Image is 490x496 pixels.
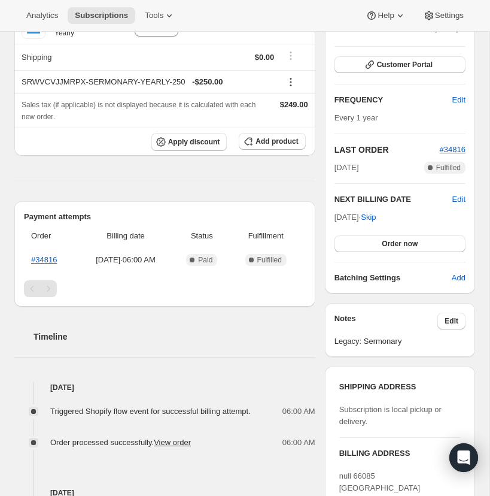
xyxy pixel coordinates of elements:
[75,11,128,20] span: Subscriptions
[282,437,315,449] span: 06:00 AM
[382,239,418,249] span: Order now
[138,7,182,24] button: Tools
[154,438,191,447] a: View order
[436,163,461,173] span: Fulfilled
[145,11,163,20] span: Tools
[50,438,191,447] span: Order processed successfully.
[281,49,300,62] button: Shipping actions
[440,144,465,156] button: #34816
[334,56,465,73] button: Customer Portal
[257,255,282,265] span: Fulfilled
[50,407,251,416] span: Triggered Shopify flow event for successful billing attempt.
[192,76,223,88] span: - $250.00
[334,113,378,122] span: Every 1 year
[19,7,65,24] button: Analytics
[452,193,465,205] button: Edit
[81,254,171,266] span: [DATE] · 06:00 AM
[255,137,298,146] span: Add product
[334,213,376,222] span: [DATE] ·
[334,162,359,174] span: [DATE]
[14,382,315,394] h4: [DATE]
[280,100,308,109] span: $249.00
[361,211,376,223] span: Skip
[24,211,306,223] h2: Payment attempts
[339,405,442,426] span: Subscription is local pickup or delivery.
[339,447,461,459] h3: BILLING ADDRESS
[445,316,458,326] span: Edit
[239,133,305,150] button: Add product
[334,235,465,252] button: Order now
[334,335,465,347] span: Legacy: Sermonary
[452,94,465,106] span: Edit
[68,7,135,24] button: Subscriptions
[54,29,74,37] small: Yearly
[22,76,274,88] div: SRWVCVJJMRPX-SERMONARY-YEARLY-250
[440,145,465,154] a: #34816
[334,144,440,156] h2: LAST ORDER
[339,381,461,393] h3: SHIPPING ADDRESS
[435,11,464,20] span: Settings
[168,137,220,147] span: Apply discount
[437,313,465,329] button: Edit
[34,331,315,343] h2: Timeline
[377,60,433,69] span: Customer Portal
[339,471,420,492] span: null 66085 [GEOGRAPHIC_DATA]
[24,223,77,249] th: Order
[151,133,227,151] button: Apply discount
[452,272,465,284] span: Add
[282,406,315,418] span: 06:00 AM
[233,230,299,242] span: Fulfillment
[26,11,58,20] span: Analytics
[81,230,171,242] span: Billing date
[378,11,394,20] span: Help
[178,230,226,242] span: Status
[198,255,212,265] span: Paid
[449,443,478,472] div: Open Intercom Messenger
[445,268,473,288] button: Add
[334,94,452,106] h2: FREQUENCY
[358,7,413,24] button: Help
[22,101,256,121] span: Sales tax (if applicable) is not displayed because it is calculated with each new order.
[334,272,452,284] h6: Batching Settings
[354,208,383,227] button: Skip
[24,280,306,297] nav: Pagination
[445,90,473,110] button: Edit
[334,193,452,205] h2: NEXT BILLING DATE
[334,313,438,329] h3: Notes
[31,255,57,264] a: #34816
[14,44,117,70] th: Shipping
[416,7,471,24] button: Settings
[255,53,275,62] span: $0.00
